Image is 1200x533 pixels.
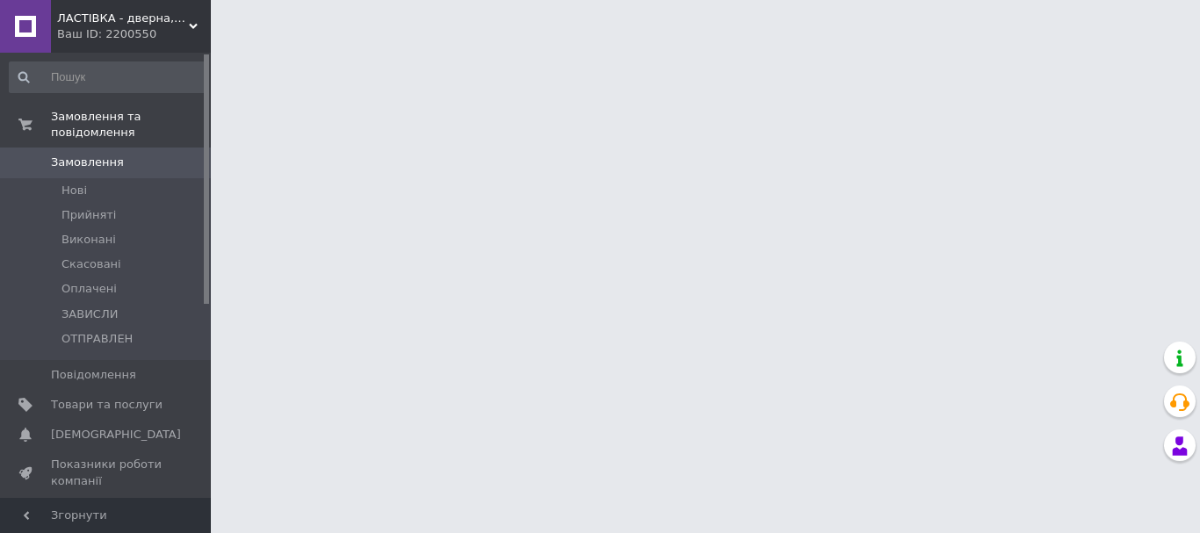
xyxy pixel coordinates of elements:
span: Прийняті [61,207,116,223]
span: Виконані [61,232,116,248]
span: Замовлення [51,155,124,170]
span: Показники роботи компанії [51,457,163,488]
span: Скасовані [61,256,121,272]
span: ЗАВИСЛИ [61,306,118,322]
span: Замовлення та повідомлення [51,109,211,140]
span: [DEMOGRAPHIC_DATA] [51,427,181,443]
input: Пошук [9,61,207,93]
span: Товари та послуги [51,397,163,413]
span: Оплачені [61,281,117,297]
span: Нові [61,183,87,198]
span: Повідомлення [51,367,136,383]
span: ЛАСТІВКА - дверна, меблева, тарна фурнітура [57,11,189,26]
div: Ваш ID: 2200550 [57,26,211,42]
span: ОТПРАВЛЕН [61,331,133,347]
